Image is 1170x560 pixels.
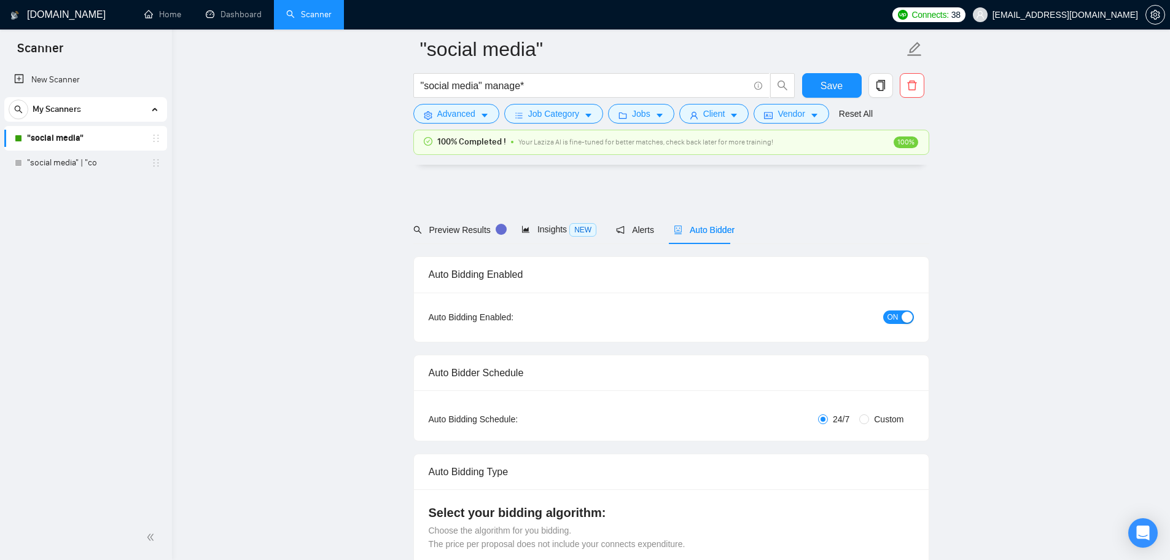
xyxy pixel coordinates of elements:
[632,107,650,120] span: Jobs
[518,138,773,146] span: Your Laziza AI is fine-tuned for better matches, check back later for more training!
[1146,10,1164,20] span: setting
[608,104,674,124] button: folderJobscaret-down
[413,225,502,235] span: Preview Results
[828,412,854,426] span: 24/7
[754,82,762,90] span: info-circle
[616,225,654,235] span: Alerts
[764,111,773,120] span: idcard
[898,10,908,20] img: upwork-logo.png
[437,107,475,120] span: Advanced
[754,104,829,124] button: idcardVendorcaret-down
[1128,518,1158,548] div: Open Intercom Messenger
[976,10,985,19] span: user
[4,68,167,92] li: New Scanner
[429,355,914,390] div: Auto Bidder Schedule
[951,8,961,22] span: 38
[424,111,432,120] span: setting
[655,111,664,120] span: caret-down
[839,107,873,120] a: Reset All
[821,78,843,93] span: Save
[1145,5,1165,25] button: setting
[911,8,948,22] span: Connects:
[413,104,499,124] button: settingAdvancedcaret-down
[424,137,432,146] span: check-circle
[429,257,914,292] div: Auto Bidding Enabled
[770,73,795,98] button: search
[429,454,914,489] div: Auto Bidding Type
[146,531,158,543] span: double-left
[703,107,725,120] span: Client
[496,224,507,235] div: Tooltip anchor
[810,111,819,120] span: caret-down
[151,133,161,143] span: holder
[206,9,262,20] a: dashboardDashboard
[521,224,596,234] span: Insights
[521,225,530,234] span: area-chart
[778,107,805,120] span: Vendor
[421,78,749,93] input: Search Freelance Jobs...
[480,111,489,120] span: caret-down
[1145,10,1165,20] a: setting
[437,135,506,149] span: 100% Completed !
[7,39,73,65] span: Scanner
[730,111,738,120] span: caret-down
[9,105,28,114] span: search
[618,111,627,120] span: folder
[33,97,81,122] span: My Scanners
[429,310,590,324] div: Auto Bidding Enabled:
[151,158,161,168] span: holder
[887,310,899,324] span: ON
[894,136,918,148] span: 100%
[528,107,579,120] span: Job Category
[286,9,332,20] a: searchScanner
[674,225,735,235] span: Auto Bidder
[429,412,590,426] div: Auto Bidding Schedule:
[413,226,422,234] span: search
[144,9,181,20] a: homeHome
[515,111,523,120] span: bars
[9,100,28,119] button: search
[27,126,144,151] a: "social media"
[27,151,144,175] a: "social media" | "co
[584,111,593,120] span: caret-down
[420,34,904,65] input: Scanner name...
[679,104,749,124] button: userClientcaret-down
[907,41,922,57] span: edit
[504,104,603,124] button: barsJob Categorycaret-down
[869,412,908,426] span: Custom
[4,97,167,175] li: My Scanners
[616,226,625,234] span: notification
[900,73,924,98] button: delete
[569,223,596,237] span: NEW
[802,73,862,98] button: Save
[14,68,157,92] a: New Scanner
[10,6,19,25] img: logo
[868,73,893,98] button: copy
[869,80,892,91] span: copy
[690,111,698,120] span: user
[429,504,914,521] h4: Select your bidding algorithm:
[674,226,682,234] span: robot
[771,80,794,91] span: search
[900,80,924,91] span: delete
[429,526,685,549] span: Choose the algorithm for you bidding. The price per proposal does not include your connects expen...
